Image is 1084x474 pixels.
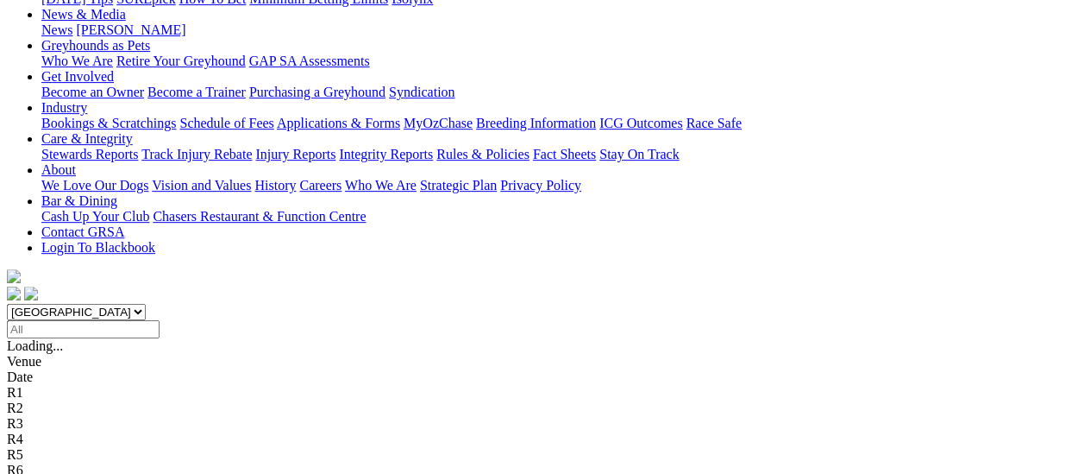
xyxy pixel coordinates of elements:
[420,178,497,193] a: Strategic Plan
[41,193,117,208] a: Bar & Dining
[255,147,335,161] a: Injury Reports
[299,178,341,193] a: Careers
[249,54,370,68] a: GAP SA Assessments
[41,22,72,37] a: News
[249,85,385,99] a: Purchasing a Greyhound
[500,178,581,193] a: Privacy Policy
[24,287,38,300] img: twitter.svg
[533,147,596,161] a: Fact Sheets
[599,147,679,161] a: Stay On Track
[7,385,1077,401] div: R1
[599,116,682,130] a: ICG Outcomes
[41,209,1077,224] div: Bar & Dining
[41,85,144,99] a: Become an Owner
[41,7,126,22] a: News & Media
[41,131,133,146] a: Care & Integrity
[147,85,246,99] a: Become a Trainer
[41,54,113,68] a: Who We Are
[41,85,1077,100] div: Get Involved
[41,54,1077,69] div: Greyhounds as Pets
[254,178,296,193] a: History
[41,209,149,224] a: Cash Up Your Club
[476,116,596,130] a: Breeding Information
[41,22,1077,38] div: News & Media
[153,209,366,224] a: Chasers Restaurant & Function Centre
[404,116,473,130] a: MyOzChase
[179,116,273,130] a: Schedule of Fees
[7,338,63,353] span: Loading...
[7,416,1077,432] div: R3
[41,240,155,255] a: Login To Blackbook
[436,147,529,161] a: Rules & Policies
[7,287,21,300] img: facebook.svg
[7,447,1077,463] div: R5
[339,147,433,161] a: Integrity Reports
[7,370,1077,385] div: Date
[7,432,1077,447] div: R4
[41,147,1077,162] div: Care & Integrity
[345,178,417,193] a: Who We Are
[686,116,741,130] a: Race Safe
[41,224,124,239] a: Contact GRSA
[41,147,138,161] a: Stewards Reports
[277,116,400,130] a: Applications & Forms
[41,116,1077,131] div: Industry
[41,178,148,193] a: We Love Our Dogs
[41,69,114,84] a: Get Involved
[116,54,246,68] a: Retire Your Greyhound
[41,116,176,130] a: Bookings & Scratchings
[141,147,252,161] a: Track Injury Rebate
[7,320,160,338] input: Select date
[76,22,185,37] a: [PERSON_NAME]
[389,85,454,99] a: Syndication
[7,354,1077,370] div: Venue
[41,100,87,115] a: Industry
[152,178,251,193] a: Vision and Values
[7,269,21,283] img: logo-grsa-white.png
[41,38,150,53] a: Greyhounds as Pets
[41,178,1077,193] div: About
[7,401,1077,416] div: R2
[41,162,76,177] a: About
